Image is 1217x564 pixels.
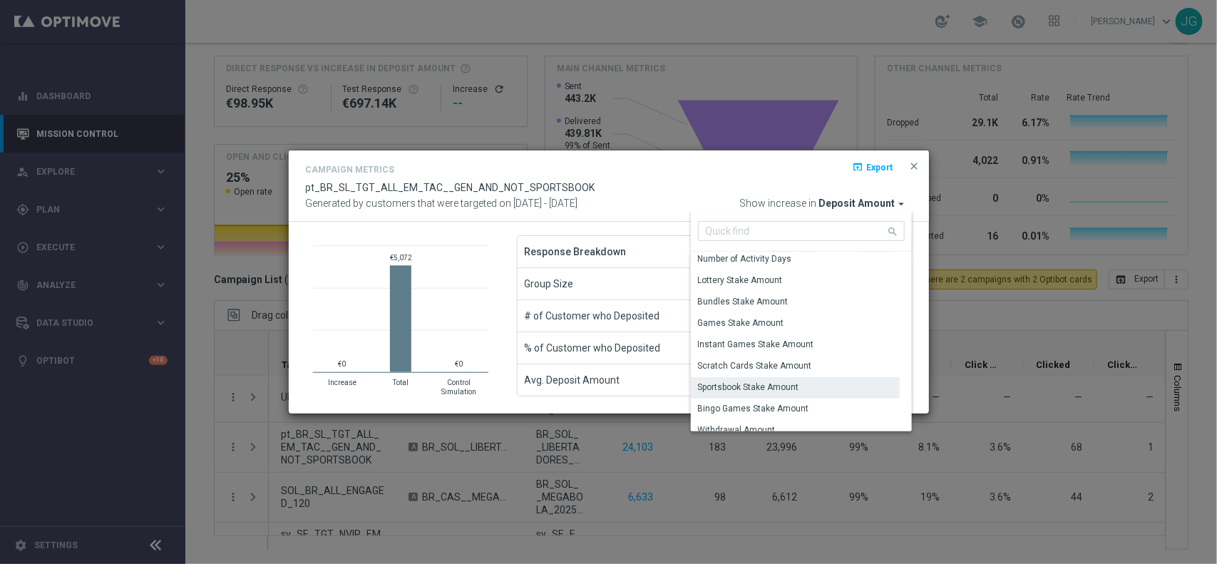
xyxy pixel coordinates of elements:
div: Instant Games Stake Amount [698,338,814,351]
div: Press SPACE to select this row. [691,313,900,334]
h4: Campaign Metrics [306,165,395,175]
div: Press SPACE to select this row. [691,420,900,441]
text: €0 [455,360,463,368]
div: Lottery Stake Amount [698,274,783,287]
span: close [909,160,920,172]
div: Withdrawal Amount [698,424,776,436]
div: Press SPACE to select this row. [691,334,900,356]
span: # of Customer who Deposited [525,300,660,332]
div: Press SPACE to select this row. [691,377,900,399]
span: Generated by customers that were targeted on [306,198,512,209]
div: Bingo Games Stake Amount [698,402,809,415]
text: €0 [338,360,346,368]
text: Control Simulation [441,379,476,396]
span: [DATE] - [DATE] [514,198,578,209]
text: Increase [328,379,356,386]
div: Scratch Cards Stake Amount [698,359,812,372]
span: Show increase in [740,198,817,210]
span: pt_BR_SL_TGT_ALL_EM_TAC__GEN_AND_NOT_SPORTSBOOK [306,182,595,193]
div: Press SPACE to select this row. [691,270,900,292]
div: Press SPACE to select this row. [691,399,900,420]
span: % of Customer who Deposited [525,332,661,364]
text: €5,072 [390,254,412,262]
i: arrow_drop_down [895,198,908,210]
button: Deposit Amount arrow_drop_down [819,198,912,210]
span: Export [867,163,893,173]
span: Group Size [525,268,574,299]
input: Quick find [698,221,905,241]
text: Total [392,379,409,386]
div: Games Stake Amount [698,317,784,329]
div: Bundles Stake Amount [698,295,789,308]
button: open_in_browser Export [851,158,895,175]
div: Press SPACE to select this row. [691,292,900,313]
i: search [888,222,900,238]
div: Press SPACE to select this row. [691,356,900,377]
span: Response Breakdown [525,236,627,267]
div: Number of Activity Days [698,252,792,265]
div: Press SPACE to select this row. [691,249,900,270]
span: Deposit Amount [819,198,895,210]
i: open_in_browser [853,161,864,173]
span: Avg. Deposit Amount [525,364,620,396]
div: Sportsbook Stake Amount [698,381,799,394]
